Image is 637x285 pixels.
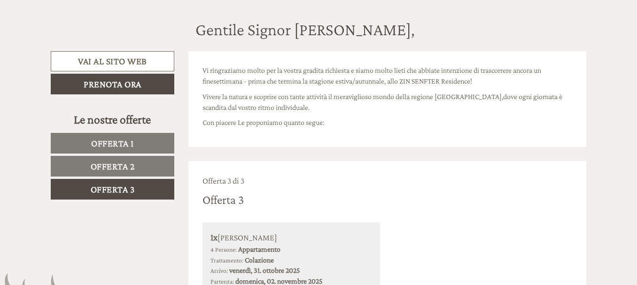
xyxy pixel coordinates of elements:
a: Vai al sito web [51,51,174,71]
p: Vi ringraziamo molto per la vostra gradita richiesta e siamo molto lieti che abbiate intenzione d... [202,65,573,87]
small: 4 Persone: [210,246,237,253]
p: Vivere la natura e scoprire con tante attività il meraviglioso mondo della regione [GEOGRAPHIC_DA... [202,92,573,113]
small: Partenza: [210,278,234,285]
div: Offerta 3 [202,191,244,208]
b: domenica, 02. novembre 2025 [235,277,322,285]
p: Con piacere Le proponiamo quanto segue: [202,117,573,128]
small: Arrivo: [210,267,228,274]
div: [PERSON_NAME] [210,231,373,244]
b: venerdì, 31. ottobre 2025 [229,266,300,274]
div: Le nostre offerte [51,111,174,128]
h1: Gentile Signor [PERSON_NAME], [195,21,415,39]
small: Trattamento: [210,257,243,264]
span: Offerta 3 [91,184,135,194]
a: Prenota ora [51,74,174,94]
span: Offerta 1 [91,138,134,148]
b: Colazione [245,256,274,264]
b: 1x [210,232,218,242]
b: Appartamento [238,245,280,253]
span: Offerta 3 di 3 [202,176,244,185]
span: Offerta 2 [91,161,135,171]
